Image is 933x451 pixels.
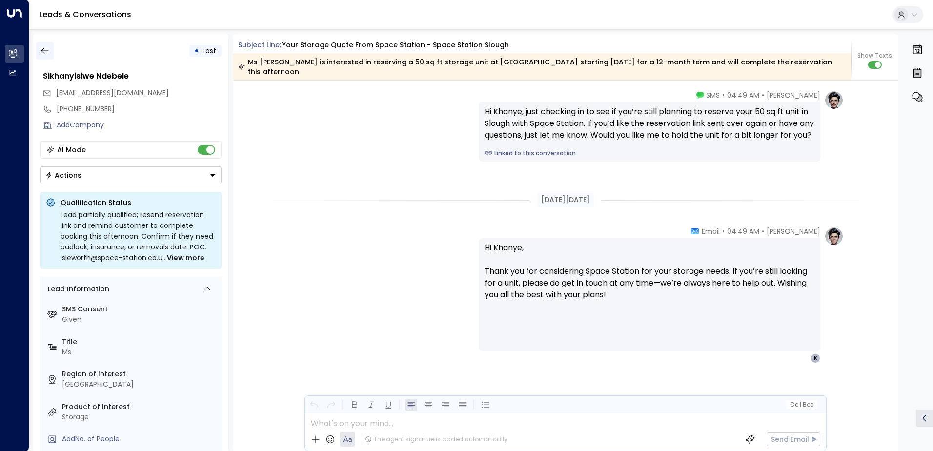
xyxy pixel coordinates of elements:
div: AddNo. of People [62,434,218,444]
span: Subject Line: [238,40,281,50]
button: Cc|Bcc [786,400,817,410]
span: Email [702,226,720,236]
a: Linked to this conversation [485,149,814,158]
a: Leads & Conversations [39,9,131,20]
span: View more [167,252,204,263]
div: AddCompany [57,120,222,130]
span: • [722,90,725,100]
span: 04:49 AM [727,226,759,236]
button: Redo [325,399,337,411]
div: Ms [62,347,218,357]
span: [PERSON_NAME] [767,226,820,236]
button: Undo [308,399,320,411]
p: Hi Khanye, Thank you for considering Space Station for your storage needs. If you’re still lookin... [485,242,814,312]
div: Storage [62,412,218,422]
div: Button group with a nested menu [40,166,222,184]
span: [EMAIL_ADDRESS][DOMAIN_NAME] [56,88,169,98]
div: The agent signature is added automatically [365,435,507,444]
span: • [762,90,764,100]
p: Qualification Status [61,198,216,207]
img: profile-logo.png [824,90,844,110]
label: Title [62,337,218,347]
span: Lost [203,46,216,56]
img: profile-logo.png [824,226,844,246]
div: Lead Information [44,284,109,294]
div: Given [62,314,218,325]
div: [DATE][DATE] [537,193,594,207]
div: Sikhanyisiwe Ndebele [43,70,222,82]
div: Ms [PERSON_NAME] is interested in reserving a 50 sq ft storage unit at [GEOGRAPHIC_DATA] starting... [238,57,846,77]
div: [GEOGRAPHIC_DATA] [62,379,218,389]
div: Hi Khanye, just checking in to see if you’re still planning to reserve your 50 sq ft unit in Slou... [485,106,814,141]
div: • [194,42,199,60]
span: Cc Bcc [790,401,813,408]
div: Your storage quote from Space Station - Space Station Slough [282,40,509,50]
span: • [722,226,725,236]
div: Actions [45,171,81,180]
span: ndebelekhanyi@yahoo.co.uk [56,88,169,98]
div: AI Mode [57,145,86,155]
label: Product of Interest [62,402,218,412]
span: Show Texts [857,51,892,60]
span: SMS [706,90,720,100]
button: Actions [40,166,222,184]
span: 04:49 AM [727,90,759,100]
span: [PERSON_NAME] [767,90,820,100]
div: [PHONE_NUMBER] [57,104,222,114]
label: Region of Interest [62,369,218,379]
label: SMS Consent [62,304,218,314]
span: • [762,226,764,236]
span: | [799,401,801,408]
div: K [811,353,820,363]
div: Lead partially qualified; resend reservation link and remind customer to complete booking this af... [61,209,216,263]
